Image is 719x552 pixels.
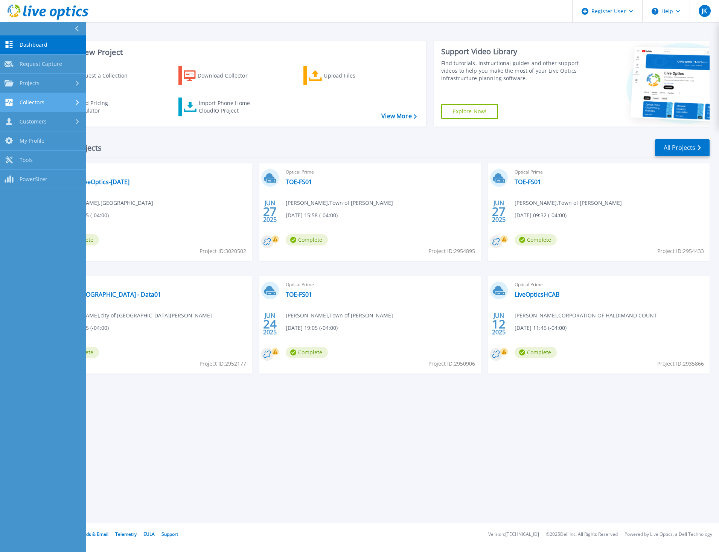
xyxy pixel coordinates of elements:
span: Project ID: 3020502 [200,247,246,255]
a: Request a Collection [53,66,137,85]
a: TOE-FS01 [286,291,312,298]
span: Optical Prime [286,281,476,289]
a: City of [GEOGRAPHIC_DATA] - Data01 [57,291,161,298]
span: 24 [263,321,277,327]
a: TOE-FS01 [515,178,541,186]
span: Tools [20,157,33,163]
span: Optical Prime [286,168,476,176]
div: Cloud Pricing Calculator [74,99,134,114]
div: Import Phone Home CloudIQ Project [199,99,257,114]
span: Complete [515,234,557,246]
span: Optical Prime [515,281,705,289]
span: Complete [515,347,557,358]
a: Telemetry [115,531,137,537]
span: Project ID: 2954433 [657,247,704,255]
div: JUN 2025 [492,198,506,225]
span: [PERSON_NAME] , Town of [PERSON_NAME] [286,311,393,320]
span: JK [702,8,707,14]
a: LiveOpticsHCAB [515,291,559,298]
span: Complete [286,347,328,358]
li: Version: [TECHNICAL_ID] [488,532,539,537]
a: EULA [143,531,155,537]
span: Project ID: 2954895 [428,247,475,255]
span: Projects [20,80,40,87]
span: PowerSizer [20,176,47,183]
span: Dashboard [20,41,47,48]
a: Cloud Pricing Calculator [53,98,137,116]
span: 27 [492,208,506,215]
a: Explore Now! [441,104,498,119]
a: Support [161,531,178,537]
span: Optical Prime [57,168,247,176]
span: 12 [492,321,506,327]
li: © 2025 Dell Inc. All Rights Reserved [546,532,618,537]
span: [DATE] 15:58 (-04:00) [286,211,338,220]
span: Collectors [20,99,44,106]
li: Powered by Live Optics, a Dell Technology [625,532,712,537]
a: OCADU-LiveOptics-[DATE] [57,178,129,186]
a: TOE-FS01 [286,178,312,186]
div: Support Video Library [441,47,582,56]
span: Project ID: 2952177 [200,360,246,368]
div: Request a Collection [75,68,135,83]
div: Find tutorials, instructional guides and other support videos to help you make the most of your L... [441,59,582,82]
span: [PERSON_NAME] , [GEOGRAPHIC_DATA] [57,199,153,207]
span: Optical Prime [515,168,705,176]
span: Complete [286,234,328,246]
a: Upload Files [303,66,387,85]
span: [PERSON_NAME] , CORPORATION OF HALDIMAND COUNT [515,311,657,320]
div: JUN 2025 [492,310,506,338]
span: My Profile [20,137,44,144]
span: [PERSON_NAME] , city of [GEOGRAPHIC_DATA][PERSON_NAME] [57,311,212,320]
div: Upload Files [324,68,384,83]
div: JUN 2025 [263,310,277,338]
span: Request Capture [20,61,62,67]
h3: Start a New Project [53,48,416,56]
span: [DATE] 19:05 (-04:00) [286,324,338,332]
a: Ads & Email [83,531,108,537]
span: 27 [263,208,277,215]
span: [PERSON_NAME] , Town of [PERSON_NAME] [515,199,622,207]
span: [PERSON_NAME] , Town of [PERSON_NAME] [286,199,393,207]
div: Download Collector [198,68,258,83]
div: JUN 2025 [263,198,277,225]
span: Optical Prime [57,281,247,289]
a: Download Collector [178,66,262,85]
span: [DATE] 11:46 (-04:00) [515,324,567,332]
a: All Projects [655,139,710,156]
span: [DATE] 09:32 (-04:00) [515,211,567,220]
span: Project ID: 2935866 [657,360,704,368]
span: Project ID: 2950906 [428,360,475,368]
a: View More [381,113,416,120]
span: Customers [20,118,47,125]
